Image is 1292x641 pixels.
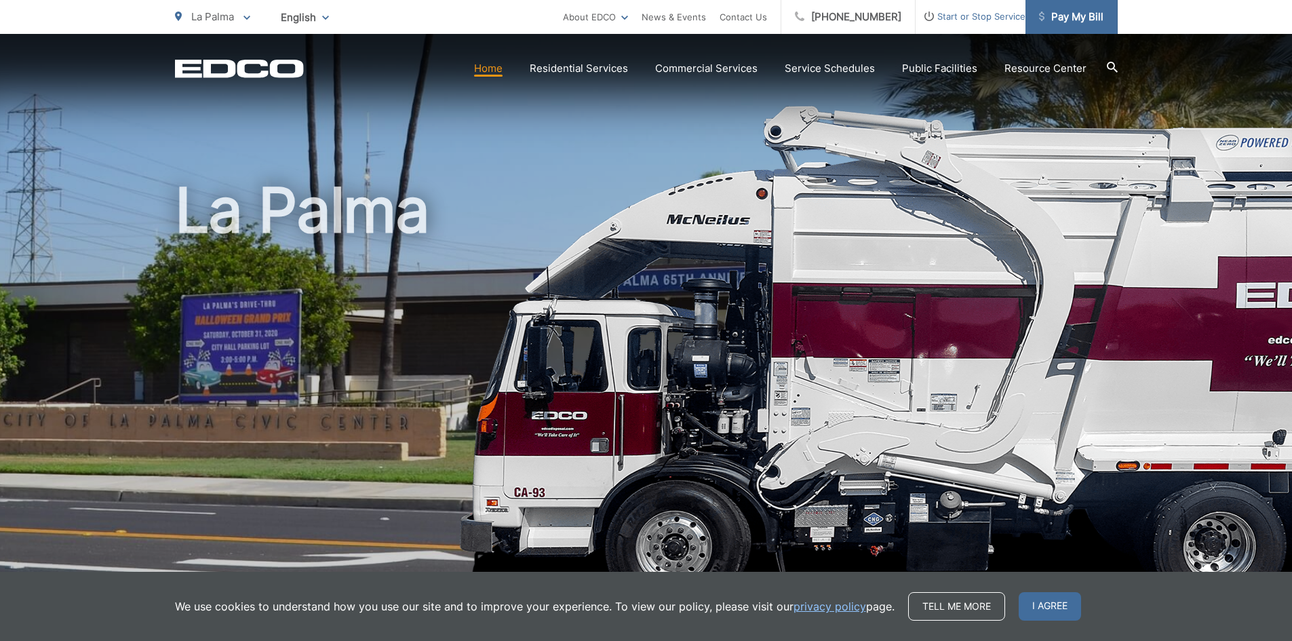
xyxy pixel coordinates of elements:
[1039,9,1103,25] span: Pay My Bill
[563,9,628,25] a: About EDCO
[530,60,628,77] a: Residential Services
[794,598,866,615] a: privacy policy
[175,59,304,78] a: EDCD logo. Return to the homepage.
[642,9,706,25] a: News & Events
[271,5,339,29] span: English
[1019,592,1081,621] span: I agree
[908,592,1005,621] a: Tell me more
[175,176,1118,606] h1: La Palma
[1004,60,1087,77] a: Resource Center
[902,60,977,77] a: Public Facilities
[720,9,767,25] a: Contact Us
[655,60,758,77] a: Commercial Services
[191,10,234,23] span: La Palma
[474,60,503,77] a: Home
[175,598,895,615] p: We use cookies to understand how you use our site and to improve your experience. To view our pol...
[785,60,875,77] a: Service Schedules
